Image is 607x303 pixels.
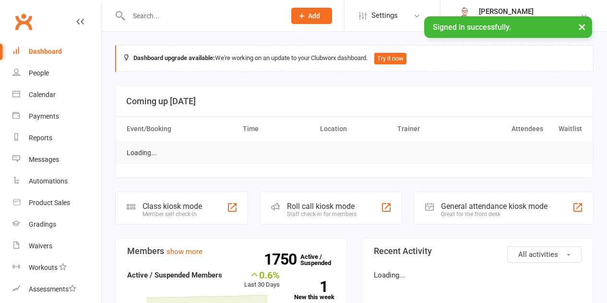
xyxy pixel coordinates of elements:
a: People [12,62,101,84]
th: Time [238,117,316,141]
div: Class kiosk mode [143,202,202,211]
span: Signed in successfully. [433,23,511,32]
a: show more [167,247,202,256]
a: Waivers [12,235,101,257]
div: Great for the front desk [441,211,547,218]
th: Location [316,117,393,141]
a: Payments [12,106,101,127]
div: Reports [29,134,52,142]
a: Messages [12,149,101,170]
a: Reports [12,127,101,149]
button: Try it now [374,53,406,64]
div: General attendance kiosk mode [441,202,547,211]
div: Workouts [29,264,58,271]
strong: Dashboard upgrade available: [133,54,215,61]
div: Messages [29,156,59,163]
button: All activities [507,246,582,263]
img: thumb_image1644660699.png [455,6,474,25]
span: Settings [371,5,398,26]
div: Gradings [29,220,56,228]
a: Workouts [12,257,101,279]
div: Member self check-in [143,211,202,218]
p: Loading... [374,269,582,281]
th: Trainer [393,117,470,141]
div: Dashboard [29,48,62,55]
h3: Coming up [DATE] [126,97,583,106]
a: Calendar [12,84,101,106]
div: Staff check-in for members [287,211,357,218]
a: Automations [12,170,101,192]
div: Assessments [29,285,76,293]
div: Automations [29,177,68,185]
div: Product Sales [29,199,70,206]
th: Attendees [470,117,547,141]
div: Martial Arts [GEOGRAPHIC_DATA] [479,16,580,24]
div: Roll call kiosk mode [287,202,357,211]
a: Assessments [12,279,101,300]
div: 0.6% [244,269,280,280]
th: Event/Booking [122,117,238,141]
input: Search... [126,9,279,23]
strong: 1 [294,279,328,294]
div: Waivers [29,242,52,250]
strong: Active / Suspended Members [127,271,222,279]
div: [PERSON_NAME] [479,7,580,16]
div: Calendar [29,91,56,98]
div: Last 30 Days [244,269,280,290]
h3: Members [127,246,335,256]
span: All activities [518,250,558,259]
a: Product Sales [12,192,101,214]
h3: Recent Activity [374,246,582,256]
button: × [573,16,591,37]
a: Dashboard [12,41,101,62]
span: Add [308,12,320,20]
a: Clubworx [12,10,36,34]
div: People [29,69,49,77]
button: Add [291,8,332,24]
div: We're working on an update to your Clubworx dashboard. [115,45,594,72]
div: Payments [29,112,59,120]
strong: 1750 [264,252,300,267]
a: 1750Active / Suspended [300,246,343,273]
td: Loading... [122,142,161,164]
a: 1New this week [294,281,335,300]
a: Gradings [12,214,101,235]
th: Waitlist [547,117,586,141]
